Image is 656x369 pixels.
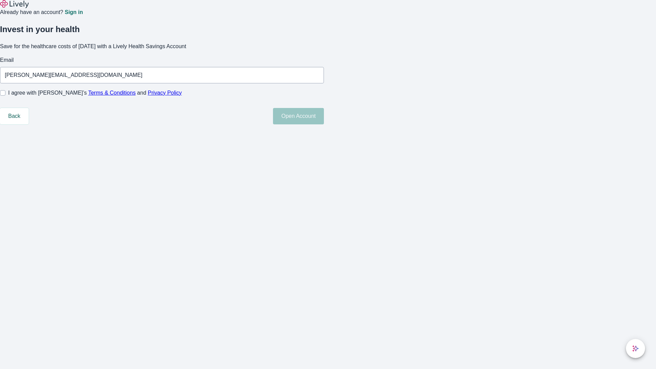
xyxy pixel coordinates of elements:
[8,89,182,97] span: I agree with [PERSON_NAME]’s and
[65,10,83,15] a: Sign in
[148,90,182,96] a: Privacy Policy
[632,345,639,352] svg: Lively AI Assistant
[626,339,645,358] button: chat
[88,90,136,96] a: Terms & Conditions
